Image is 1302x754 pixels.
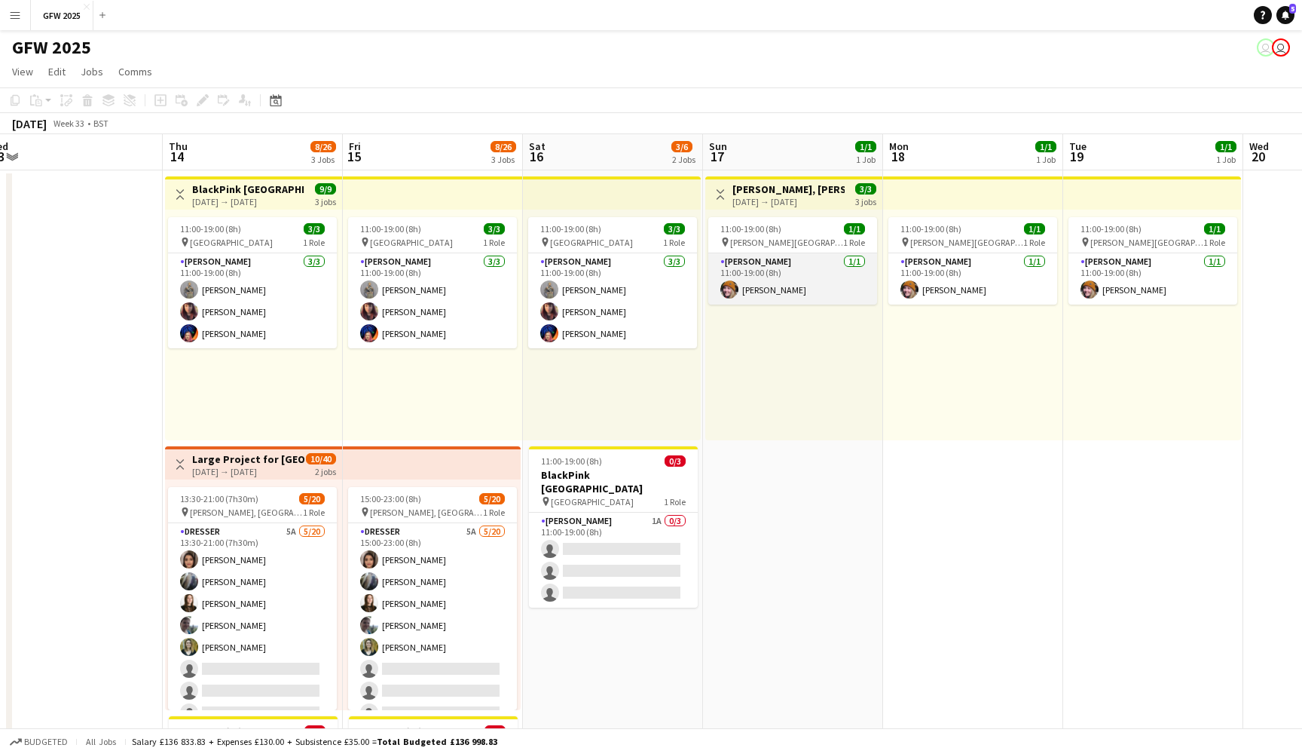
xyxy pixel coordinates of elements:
[48,65,66,78] span: Edit
[167,148,188,165] span: 14
[1090,237,1203,248] span: [PERSON_NAME][GEOGRAPHIC_DATA][PERSON_NAME]
[1257,38,1275,57] app-user-avatar: Mike Bolton
[856,154,876,165] div: 1 Job
[12,65,33,78] span: View
[348,217,517,348] app-job-card: 11:00-19:00 (8h)3/3 [GEOGRAPHIC_DATA]1 Role[PERSON_NAME]3/311:00-19:00 (8h)[PERSON_NAME][PERSON_N...
[708,253,877,305] app-card-role: [PERSON_NAME]1/111:00-19:00 (8h)[PERSON_NAME]
[377,736,497,747] span: Total Budgeted £136 998.83
[1067,148,1087,165] span: 19
[1069,139,1087,153] span: Tue
[192,182,304,196] h3: BlackPink [GEOGRAPHIC_DATA]
[527,148,546,165] span: 16
[479,493,505,504] span: 5/20
[181,725,242,737] span: 11:00-19:00 (8h)
[1036,154,1056,165] div: 1 Job
[1272,38,1290,57] app-user-avatar: Mike Bolton
[1068,217,1237,305] div: 11:00-19:00 (8h)1/1 [PERSON_NAME][GEOGRAPHIC_DATA][PERSON_NAME]1 Role[PERSON_NAME]1/111:00-19:00 ...
[529,139,546,153] span: Sat
[180,223,241,234] span: 11:00-19:00 (8h)
[844,223,865,234] span: 1/1
[540,223,601,234] span: 11:00-19:00 (8h)
[910,237,1023,248] span: [PERSON_NAME][GEOGRAPHIC_DATA][PERSON_NAME]
[93,118,108,129] div: BST
[1216,154,1236,165] div: 1 Job
[900,223,961,234] span: 11:00-19:00 (8h)
[348,253,517,348] app-card-role: [PERSON_NAME]3/311:00-19:00 (8h)[PERSON_NAME][PERSON_NAME][PERSON_NAME]
[168,217,337,348] app-job-card: 11:00-19:00 (8h)3/3 [GEOGRAPHIC_DATA]1 Role[PERSON_NAME]3/311:00-19:00 (8h)[PERSON_NAME][PERSON_N...
[1024,223,1045,234] span: 1/1
[484,725,506,737] span: 0/3
[299,493,325,504] span: 5/20
[528,217,697,348] div: 11:00-19:00 (8h)3/3 [GEOGRAPHIC_DATA]1 Role[PERSON_NAME]3/311:00-19:00 (8h)[PERSON_NAME][PERSON_N...
[672,154,695,165] div: 2 Jobs
[1023,237,1045,248] span: 1 Role
[360,223,421,234] span: 11:00-19:00 (8h)
[42,62,72,81] a: Edit
[310,141,336,152] span: 8/26
[491,141,516,152] span: 8/26
[484,223,505,234] span: 3/3
[1035,141,1056,152] span: 1/1
[551,496,634,507] span: [GEOGRAPHIC_DATA]
[709,139,727,153] span: Sun
[112,62,158,81] a: Comms
[550,237,633,248] span: [GEOGRAPHIC_DATA]
[169,139,188,153] span: Thu
[180,493,258,504] span: 13:30-21:00 (7h30m)
[1080,223,1142,234] span: 11:00-19:00 (8h)
[81,65,103,78] span: Jobs
[529,513,698,608] app-card-role: [PERSON_NAME]1A0/311:00-19:00 (8h)
[671,141,692,152] span: 3/6
[1276,6,1294,24] a: 5
[483,507,505,518] span: 1 Role
[491,154,515,165] div: 3 Jobs
[664,223,685,234] span: 3/3
[24,737,68,747] span: Budgeted
[349,139,361,153] span: Fri
[1203,237,1225,248] span: 1 Role
[843,237,865,248] span: 1 Role
[304,223,325,234] span: 3/3
[315,183,336,195] span: 9/9
[483,237,505,248] span: 1 Role
[192,196,304,207] div: [DATE] → [DATE]
[529,468,698,495] h3: BlackPink [GEOGRAPHIC_DATA]
[732,182,845,196] h3: [PERSON_NAME], [PERSON_NAME]
[168,253,337,348] app-card-role: [PERSON_NAME]3/311:00-19:00 (8h)[PERSON_NAME][PERSON_NAME][PERSON_NAME]
[348,487,517,710] app-job-card: 15:00-23:00 (8h)5/20 [PERSON_NAME], [GEOGRAPHIC_DATA]1 RoleDresser5A5/2015:00-23:00 (8h)[PERSON_N...
[707,148,727,165] span: 17
[315,195,336,207] div: 3 jobs
[31,1,93,30] button: GFW 2025
[83,736,119,747] span: All jobs
[12,36,91,59] h1: GFW 2025
[708,217,877,305] app-job-card: 11:00-19:00 (8h)1/1 [PERSON_NAME][GEOGRAPHIC_DATA][PERSON_NAME]1 Role[PERSON_NAME]1/111:00-19:00 ...
[888,217,1057,305] app-job-card: 11:00-19:00 (8h)1/1 [PERSON_NAME][GEOGRAPHIC_DATA][PERSON_NAME]1 Role[PERSON_NAME]1/111:00-19:00 ...
[889,139,909,153] span: Mon
[1215,141,1236,152] span: 1/1
[50,118,87,129] span: Week 33
[6,62,39,81] a: View
[361,725,422,737] span: 11:00-19:00 (8h)
[1247,148,1269,165] span: 20
[8,734,70,750] button: Budgeted
[1289,4,1296,14] span: 5
[732,196,845,207] div: [DATE] → [DATE]
[855,141,876,152] span: 1/1
[168,487,337,710] app-job-card: 13:30-21:00 (7h30m)5/20 [PERSON_NAME], [GEOGRAPHIC_DATA]1 RoleDresser5A5/2013:30-21:00 (7h30m)[PE...
[855,183,876,195] span: 3/3
[311,154,335,165] div: 3 Jobs
[360,493,421,504] span: 15:00-23:00 (8h)
[75,62,109,81] a: Jobs
[370,507,483,518] span: [PERSON_NAME], [GEOGRAPHIC_DATA]
[192,466,304,477] div: [DATE] → [DATE]
[1068,253,1237,305] app-card-role: [PERSON_NAME]1/111:00-19:00 (8h)[PERSON_NAME]
[315,464,336,477] div: 2 jobs
[529,446,698,608] app-job-card: 11:00-19:00 (8h)0/3BlackPink [GEOGRAPHIC_DATA] [GEOGRAPHIC_DATA]1 Role[PERSON_NAME]1A0/311:00-19:...
[730,237,843,248] span: [PERSON_NAME][GEOGRAPHIC_DATA][PERSON_NAME]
